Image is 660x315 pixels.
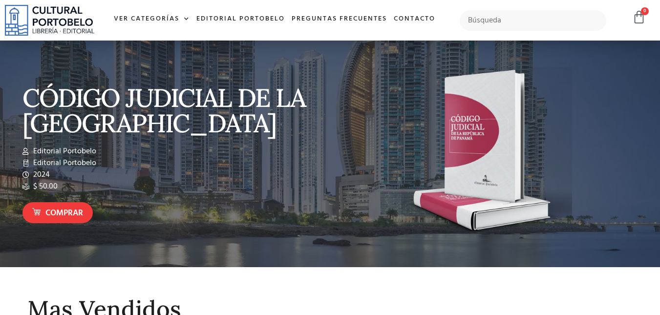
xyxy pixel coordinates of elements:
[632,10,646,24] a: 0
[193,9,288,30] a: Editorial Portobelo
[288,9,390,30] a: Preguntas frecuentes
[22,85,325,136] p: CÓDIGO JUDICIAL DE LA [GEOGRAPHIC_DATA]
[31,146,96,157] span: Editorial Portobelo
[460,10,607,31] input: Búsqueda
[641,7,649,15] span: 0
[31,169,50,181] span: 2024
[390,9,439,30] a: Contacto
[31,157,96,169] span: Editorial Portobelo
[45,207,83,220] span: Comprar
[31,181,58,192] span: $ 50.00
[22,202,93,223] a: Comprar
[110,9,193,30] a: Ver Categorías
